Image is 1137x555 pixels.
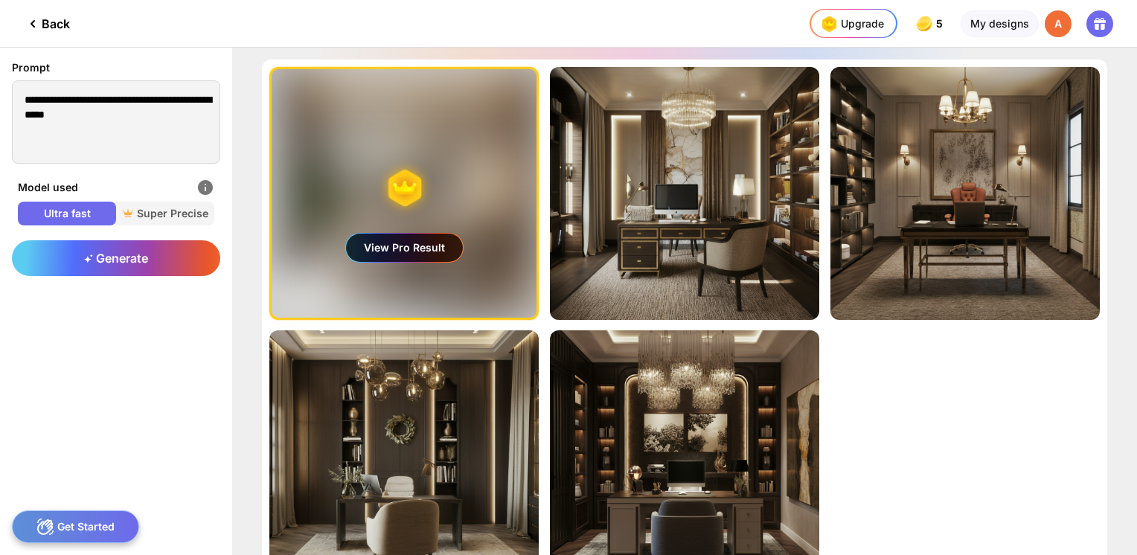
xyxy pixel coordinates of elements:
[817,12,841,36] img: upgrade-nav-btn-icon.gif
[18,206,116,221] span: Ultra fast
[817,12,884,36] div: Upgrade
[936,18,946,30] span: 5
[12,510,139,543] div: Get Started
[24,15,70,33] div: Back
[1045,10,1072,37] div: A
[346,234,463,262] div: View Pro Result
[961,10,1039,37] div: My designs
[12,60,220,76] div: Prompt
[18,179,214,196] div: Model used
[116,206,214,221] span: Super Precise
[84,251,148,266] span: Generate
